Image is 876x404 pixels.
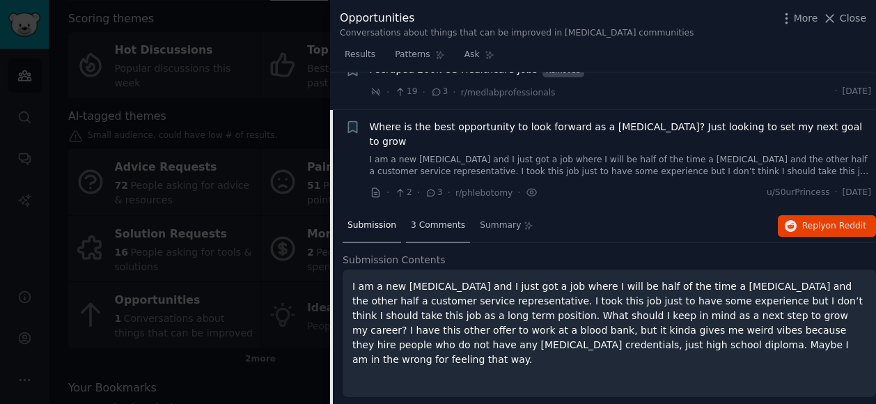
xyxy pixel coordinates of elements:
span: Patterns [395,49,430,61]
span: [DATE] [843,86,871,98]
span: · [386,85,389,100]
div: Opportunities [340,10,694,27]
span: u/S0urPrincess [767,187,830,199]
span: Submission Contents [343,253,446,267]
span: Ask [464,49,480,61]
span: · [517,185,520,200]
span: More [794,11,818,26]
span: [DATE] [843,187,871,199]
a: Results [340,44,380,72]
span: · [453,85,455,100]
span: · [835,86,838,98]
span: 2 [394,187,412,199]
span: Submission [347,219,396,232]
span: Summary [480,219,521,232]
button: More [779,11,818,26]
a: Where is the best opportunity to look forward as a [MEDICAL_DATA]? Just looking to set my next go... [370,120,872,149]
span: Reply [802,220,866,233]
button: Close [822,11,866,26]
p: I am a new [MEDICAL_DATA] and I just got a job where I will be half of the time a [MEDICAL_DATA] ... [352,279,866,367]
span: · [423,85,425,100]
button: Replyon Reddit [778,215,876,238]
span: · [448,185,451,200]
span: 3 Comments [411,219,465,232]
a: Patterns [390,44,449,72]
span: · [417,185,420,200]
span: · [835,187,838,199]
span: 19 [394,86,417,98]
a: I am a new [MEDICAL_DATA] and I just got a job where I will be half of the time a [MEDICAL_DATA] ... [370,154,872,178]
span: 3 [425,187,442,199]
span: r/medlabprofessionals [461,88,556,98]
span: on Reddit [826,221,866,231]
span: Close [840,11,866,26]
span: r/phlebotomy [455,188,513,198]
span: 3 [430,86,448,98]
div: Conversations about things that can be improved in [MEDICAL_DATA] communities [340,27,694,40]
span: · [386,185,389,200]
a: Ask [460,44,499,72]
span: Results [345,49,375,61]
